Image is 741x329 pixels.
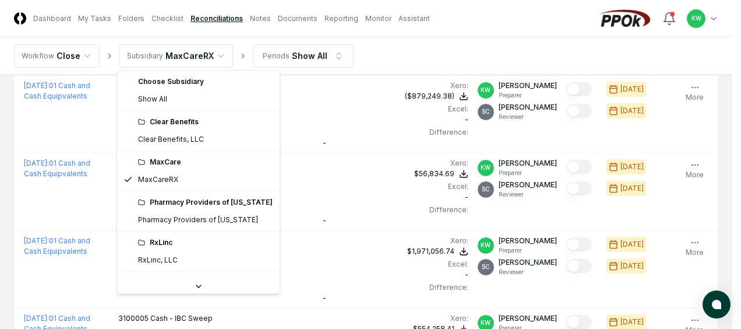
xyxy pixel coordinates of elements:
div: Pharmacy Providers of [US_STATE] [138,215,258,225]
span: Show All [138,94,167,104]
div: MaxCareRX [138,174,178,185]
div: RxLinc, LLC [138,255,178,265]
div: Choose Subsidiary [119,73,277,90]
div: Stratos [138,278,273,288]
div: Pharmacy Providers of [US_STATE] [138,197,273,208]
div: RxLinc [138,237,273,248]
div: Clear Benefits [138,117,273,127]
div: MaxCare [138,157,273,167]
div: Clear Benefits, LLC [138,134,204,145]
